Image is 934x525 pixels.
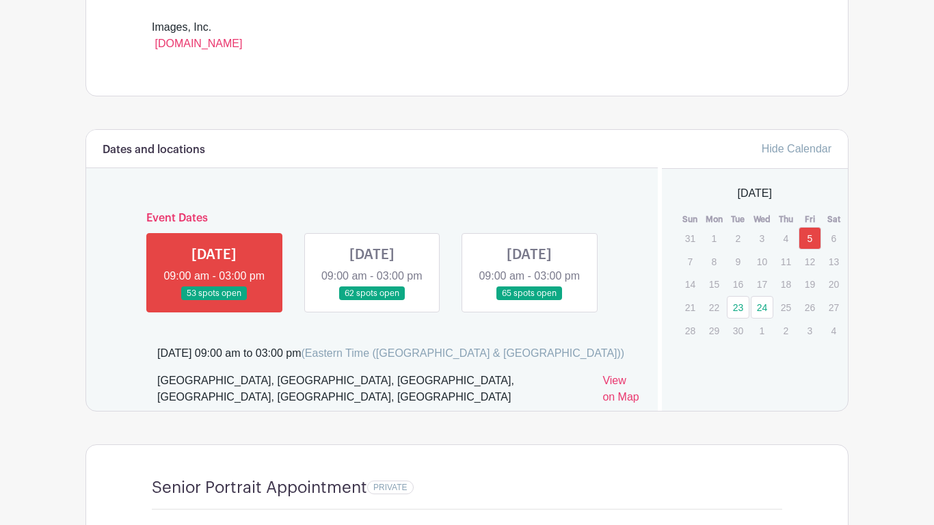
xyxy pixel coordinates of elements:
p: 3 [799,320,821,341]
p: 22 [703,297,725,318]
p: 1 [703,228,725,249]
div: [DATE] 09:00 am to 03:00 pm [157,345,624,362]
th: Fri [798,213,822,226]
p: 16 [727,273,749,295]
p: 21 [679,297,702,318]
p: 18 [775,273,797,295]
p: 13 [823,251,845,272]
div: Images, Inc. [152,19,782,52]
p: 29 [703,320,725,341]
p: 6 [823,228,845,249]
div: [GEOGRAPHIC_DATA], [GEOGRAPHIC_DATA], [GEOGRAPHIC_DATA], [GEOGRAPHIC_DATA], [GEOGRAPHIC_DATA], [G... [157,373,591,411]
a: View on Map [602,373,641,411]
p: 28 [679,320,702,341]
th: Thu [774,213,798,226]
p: 9 [727,251,749,272]
p: 10 [751,251,773,272]
a: Hide Calendar [762,143,831,154]
span: (Eastern Time ([GEOGRAPHIC_DATA] & [GEOGRAPHIC_DATA])) [301,347,624,359]
p: 26 [799,297,821,318]
p: 12 [799,251,821,272]
a: 24 [751,296,773,319]
p: 31 [679,228,702,249]
p: 3 [751,228,773,249]
p: 2 [727,228,749,249]
th: Wed [750,213,774,226]
p: 4 [823,320,845,341]
p: 2 [775,320,797,341]
p: 15 [703,273,725,295]
p: 30 [727,320,749,341]
th: Tue [726,213,750,226]
p: 20 [823,273,845,295]
a: 23 [727,296,749,319]
th: Mon [702,213,726,226]
p: 27 [823,297,845,318]
p: 19 [799,273,821,295]
p: 7 [679,251,702,272]
span: [DATE] [738,185,772,202]
p: 14 [679,273,702,295]
h6: Event Dates [135,212,609,225]
h4: Senior Portrait Appointment [152,478,367,498]
th: Sun [678,213,702,226]
p: 1 [751,320,773,341]
span: PRIVATE [373,483,408,492]
p: 4 [775,228,797,249]
p: 8 [703,251,725,272]
p: 25 [775,297,797,318]
a: 5 [799,227,821,250]
a: [DOMAIN_NAME] [155,38,242,49]
p: 17 [751,273,773,295]
h6: Dates and locations [103,144,205,157]
p: 11 [775,251,797,272]
th: Sat [822,213,846,226]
